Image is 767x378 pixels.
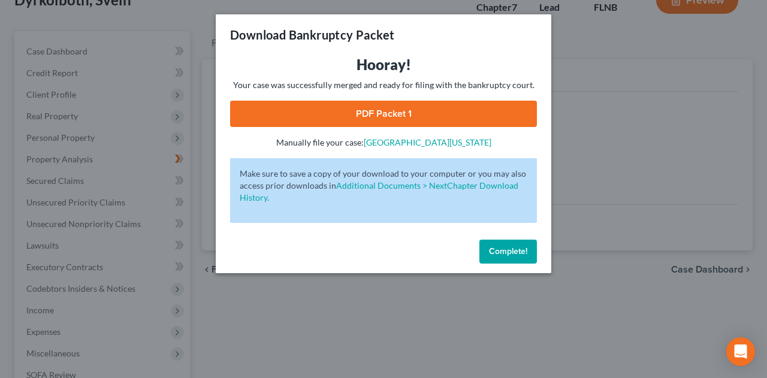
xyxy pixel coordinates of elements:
p: Manually file your case: [230,137,537,149]
button: Complete! [479,240,537,264]
p: Your case was successfully merged and ready for filing with the bankruptcy court. [230,79,537,91]
p: Make sure to save a copy of your download to your computer or you may also access prior downloads in [240,168,527,204]
a: Additional Documents > NextChapter Download History. [240,180,518,202]
span: Complete! [489,246,527,256]
h3: Download Bankruptcy Packet [230,26,394,43]
h3: Hooray! [230,55,537,74]
a: PDF Packet 1 [230,101,537,127]
a: [GEOGRAPHIC_DATA][US_STATE] [364,137,491,147]
div: Open Intercom Messenger [726,337,755,366]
